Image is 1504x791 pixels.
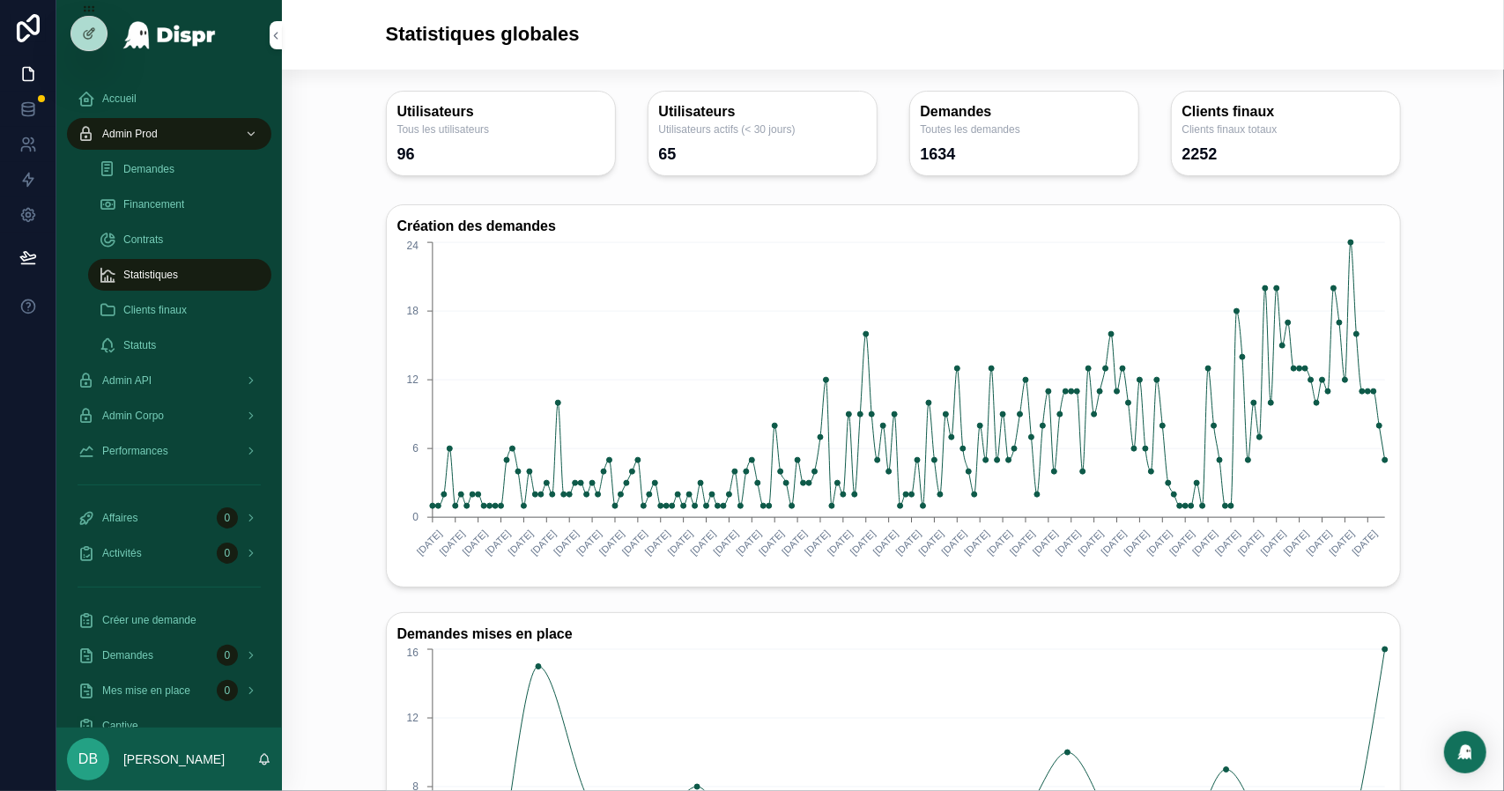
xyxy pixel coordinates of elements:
text: [DATE] [825,528,854,557]
text: [DATE] [1030,528,1059,557]
text: [DATE] [1053,528,1082,557]
text: [DATE] [1212,528,1241,557]
text: [DATE] [939,528,968,557]
text: [DATE] [1281,528,1310,557]
text: [DATE] [619,528,648,557]
text: [DATE] [529,528,558,557]
div: 1634 [921,144,956,165]
text: [DATE] [985,528,1014,557]
span: Affaires [102,511,137,525]
tspan: 6 [412,442,419,455]
div: Open Intercom Messenger [1444,731,1486,773]
a: Accueil [67,83,271,115]
span: Admin API [102,373,152,388]
div: 0 [217,543,238,564]
text: [DATE] [1122,528,1151,557]
text: [DATE] [893,528,922,557]
span: Statistiques [123,268,178,282]
div: chart [397,238,1389,576]
a: Affaires0 [67,502,271,534]
text: [DATE] [552,528,581,557]
text: [DATE] [780,528,809,557]
span: Statuts [123,338,156,352]
text: [DATE] [757,528,786,557]
p: [PERSON_NAME] [123,750,225,768]
text: [DATE] [1258,528,1287,557]
text: [DATE] [1007,528,1036,557]
text: [DATE] [734,528,763,557]
span: Admin Corpo [102,409,164,423]
text: [DATE] [665,528,694,557]
a: Demandes0 [67,639,271,671]
h3: Clients finaux [1182,102,1389,122]
div: 0 [217,645,238,666]
text: [DATE] [711,528,740,557]
text: [DATE] [1190,528,1219,557]
div: scrollable content [56,70,282,728]
div: 96 [397,144,415,165]
div: 0 [217,507,238,529]
tspan: 16 [406,647,419,660]
text: [DATE] [916,528,945,557]
text: [DATE] [437,528,466,557]
span: Demandes [123,162,174,176]
a: Mes mise en place0 [67,675,271,706]
h3: Utilisateurs [659,102,866,122]
text: [DATE] [1350,528,1379,557]
span: Demandes [102,648,153,662]
text: [DATE] [483,528,512,557]
text: [DATE] [871,528,900,557]
tspan: 0 [412,511,419,523]
span: Contrats [123,233,163,247]
text: [DATE] [506,528,535,557]
text: [DATE] [642,528,671,557]
span: Clients finaux totaux [1182,122,1389,137]
a: Demandes [88,153,271,185]
span: Mes mise en place [102,684,190,698]
text: [DATE] [802,528,831,557]
a: Admin API [67,365,271,396]
h3: Demandes [921,102,1128,122]
div: 2252 [1182,144,1218,165]
span: Performances [102,444,168,458]
text: [DATE] [1235,528,1264,557]
tspan: 12 [406,713,419,725]
a: Performances [67,435,271,467]
a: Admin Corpo [67,400,271,432]
div: 0 [217,680,238,701]
text: [DATE] [1304,528,1333,557]
img: App logo [122,21,217,49]
span: DB [78,749,98,770]
span: Financement [123,197,184,211]
span: Créer une demande [102,613,196,627]
a: Contrats [88,224,271,255]
span: Admin Prod [102,127,158,141]
tspan: 24 [406,240,419,252]
a: Statuts [88,329,271,361]
text: [DATE] [1327,528,1356,557]
text: [DATE] [1145,528,1174,557]
a: Clients finaux [88,294,271,326]
text: [DATE] [596,528,626,557]
span: Activités [102,546,142,560]
a: Admin Prod [67,118,271,150]
div: 65 [659,144,677,165]
h3: Création des demandes [397,216,1389,238]
span: Utilisateurs actifs (< 30 jours) [659,122,866,137]
span: Clients finaux [123,303,187,317]
tspan: 12 [406,373,419,386]
a: Financement [88,189,271,220]
span: Captive [102,719,138,733]
a: Activités0 [67,537,271,569]
h1: Statistiques globales [386,21,580,48]
text: [DATE] [574,528,603,557]
h3: Demandes mises en place [397,624,1389,646]
tspan: 18 [406,305,419,317]
a: Créer une demande [67,604,271,636]
a: Statistiques [88,259,271,291]
text: [DATE] [1076,528,1105,557]
text: [DATE] [688,528,717,557]
span: Toutes les demandes [921,122,1128,137]
text: [DATE] [962,528,991,557]
a: Captive [67,710,271,742]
